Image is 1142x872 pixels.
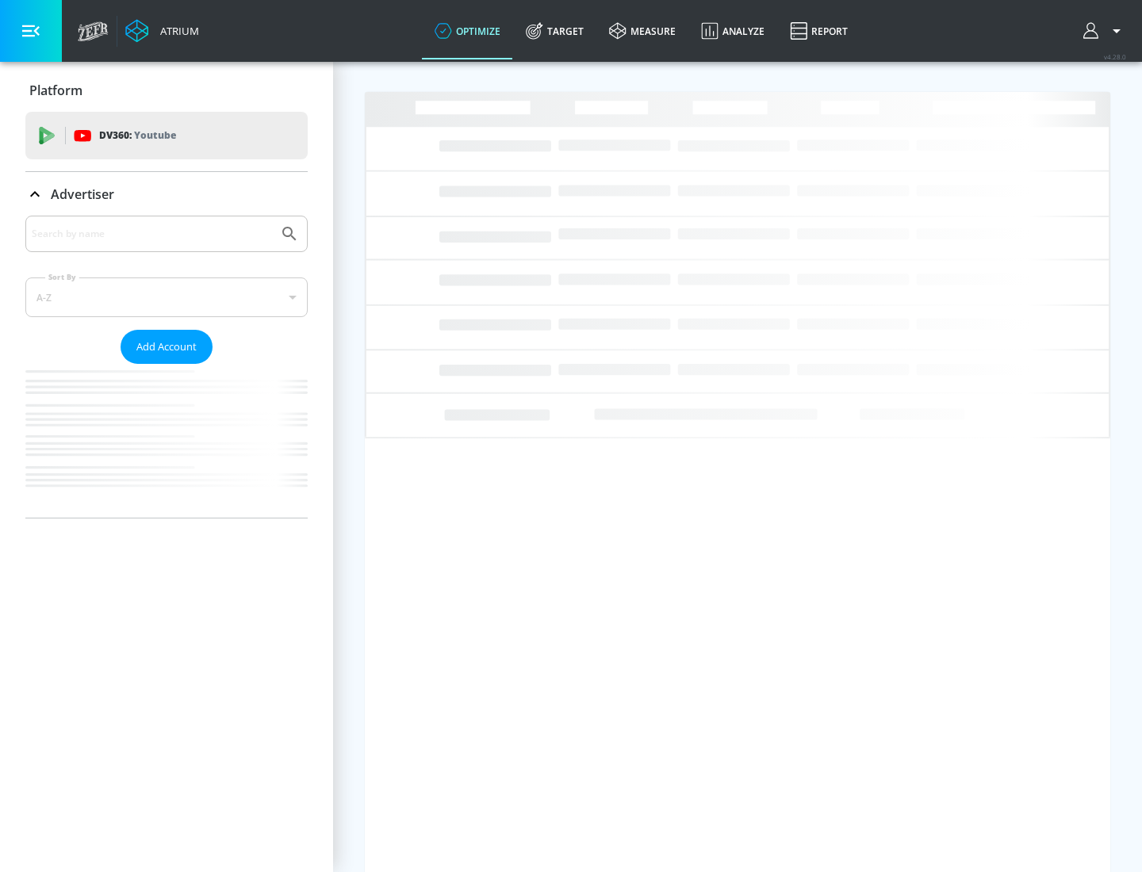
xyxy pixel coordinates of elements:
a: Target [513,2,596,59]
button: Add Account [121,330,213,364]
a: Report [777,2,860,59]
div: Platform [25,68,308,113]
div: Advertiser [25,172,308,216]
div: DV360: Youtube [25,112,308,159]
div: Atrium [154,24,199,38]
input: Search by name [32,224,272,244]
span: v 4.28.0 [1104,52,1126,61]
p: Platform [29,82,82,99]
span: Add Account [136,338,197,356]
a: Analyze [688,2,777,59]
div: Advertiser [25,216,308,518]
p: Advertiser [51,185,114,203]
label: Sort By [45,272,79,282]
p: Youtube [134,127,176,143]
div: A-Z [25,277,308,317]
a: measure [596,2,688,59]
a: Atrium [125,19,199,43]
a: optimize [422,2,513,59]
p: DV360: [99,127,176,144]
nav: list of Advertiser [25,364,308,518]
